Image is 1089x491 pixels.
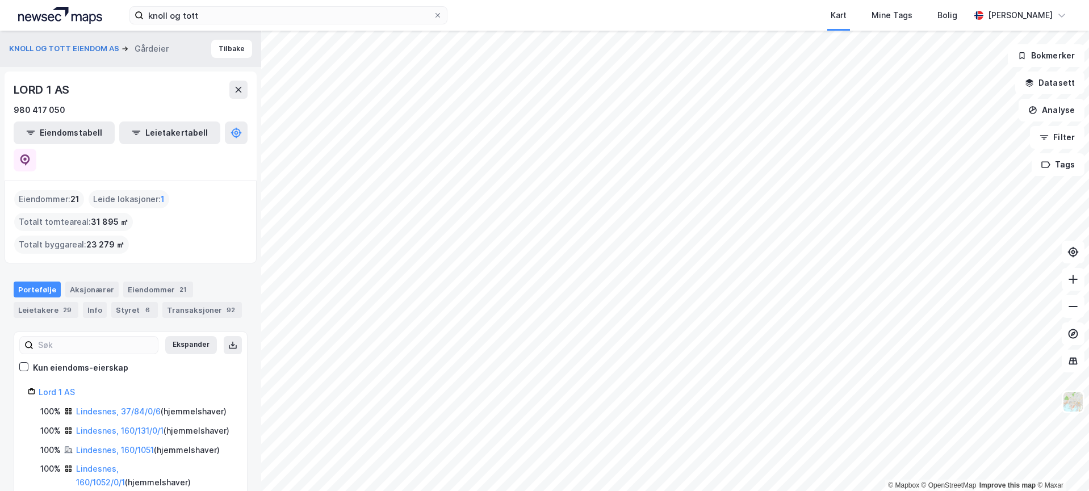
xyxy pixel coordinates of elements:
[1032,437,1089,491] div: Kontrollprogram for chat
[18,7,102,24] img: logo.a4113a55bc3d86da70a041830d287a7e.svg
[39,387,75,397] a: Lord 1 AS
[161,192,165,206] span: 1
[111,302,158,318] div: Styret
[888,481,919,489] a: Mapbox
[123,282,193,297] div: Eiendommer
[14,190,84,208] div: Eiendommer :
[65,282,119,297] div: Aksjonærer
[76,445,154,455] a: Lindesnes, 160/1051
[76,426,164,435] a: Lindesnes, 160/131/0/1
[922,481,977,489] a: OpenStreetMap
[33,337,158,354] input: Søk
[76,406,161,416] a: Lindesnes, 37/84/0/6
[1015,72,1084,94] button: Datasett
[76,443,220,457] div: ( hjemmelshaver )
[831,9,847,22] div: Kart
[76,464,125,487] a: Lindesnes, 160/1052/0/1
[61,304,74,316] div: 29
[162,302,242,318] div: Transaksjoner
[76,462,233,489] div: ( hjemmelshaver )
[89,190,169,208] div: Leide lokasjoner :
[135,42,169,56] div: Gårdeier
[144,7,433,24] input: Søk på adresse, matrikkel, gårdeiere, leietakere eller personer
[40,462,61,476] div: 100%
[1030,126,1084,149] button: Filter
[872,9,912,22] div: Mine Tags
[142,304,153,316] div: 6
[165,336,217,354] button: Ekspander
[70,192,79,206] span: 21
[119,121,220,144] button: Leietakertabell
[40,405,61,418] div: 100%
[211,40,252,58] button: Tilbake
[1032,437,1089,491] iframe: Chat Widget
[14,103,65,117] div: 980 417 050
[14,81,72,99] div: LORD 1 AS
[76,424,229,438] div: ( hjemmelshaver )
[9,43,122,54] button: KNOLL OG TOTT EIENDOM AS
[14,121,115,144] button: Eiendomstabell
[76,405,227,418] div: ( hjemmelshaver )
[1019,99,1084,121] button: Analyse
[14,282,61,297] div: Portefølje
[40,443,61,457] div: 100%
[83,302,107,318] div: Info
[14,302,78,318] div: Leietakere
[224,304,237,316] div: 92
[86,238,124,251] span: 23 279 ㎡
[14,236,129,254] div: Totalt byggareal :
[33,361,128,375] div: Kun eiendoms-eierskap
[40,424,61,438] div: 100%
[1008,44,1084,67] button: Bokmerker
[937,9,957,22] div: Bolig
[1062,391,1084,413] img: Z
[979,481,1036,489] a: Improve this map
[988,9,1053,22] div: [PERSON_NAME]
[177,284,189,295] div: 21
[1032,153,1084,176] button: Tags
[14,213,133,231] div: Totalt tomteareal :
[91,215,128,229] span: 31 895 ㎡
